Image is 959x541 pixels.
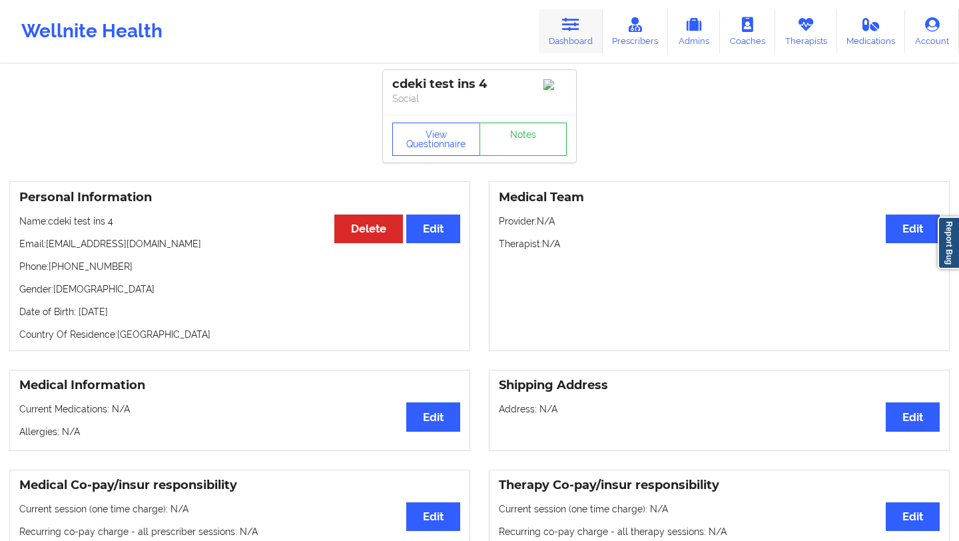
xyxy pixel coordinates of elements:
p: Current session (one time charge): N/A [19,502,460,516]
p: Current session (one time charge): N/A [499,502,940,516]
a: Prescribers [603,9,669,53]
p: Name: cdeki test ins 4 [19,215,460,228]
button: Delete [334,215,403,243]
h3: Medical Team [499,190,940,205]
p: Social [392,92,567,105]
h3: Medical Information [19,378,460,393]
p: Provider: N/A [499,215,940,228]
p: Therapist: N/A [499,237,940,251]
p: Email: [EMAIL_ADDRESS][DOMAIN_NAME] [19,237,460,251]
a: Therapists [775,9,837,53]
button: Edit [886,215,940,243]
button: Edit [886,502,940,531]
a: Medications [837,9,906,53]
button: Edit [886,402,940,431]
a: Account [905,9,959,53]
p: Gender: [DEMOGRAPHIC_DATA] [19,282,460,296]
a: Coaches [720,9,775,53]
h3: Shipping Address [499,378,940,393]
p: Recurring co-pay charge - all prescriber sessions : N/A [19,525,460,538]
h3: Therapy Co-pay/insur responsibility [499,478,940,493]
a: Report Bug [938,217,959,269]
img: Image%2Fplaceholer-image.png [543,79,567,90]
a: Dashboard [539,9,603,53]
h3: Personal Information [19,190,460,205]
h3: Medical Co-pay/insur responsibility [19,478,460,493]
a: Admins [668,9,720,53]
p: Country Of Residence: [GEOGRAPHIC_DATA] [19,328,460,341]
button: View Questionnaire [392,123,480,156]
p: Date of Birth: [DATE] [19,305,460,318]
a: Notes [479,123,567,156]
button: Edit [406,215,460,243]
p: Allergies: N/A [19,425,460,438]
div: cdeki test ins 4 [392,77,567,92]
button: Edit [406,402,460,431]
p: Address: N/A [499,402,940,416]
p: Recurring co-pay charge - all therapy sessions : N/A [499,525,940,538]
p: Current Medications: N/A [19,402,460,416]
p: Phone: [PHONE_NUMBER] [19,260,460,273]
button: Edit [406,502,460,531]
